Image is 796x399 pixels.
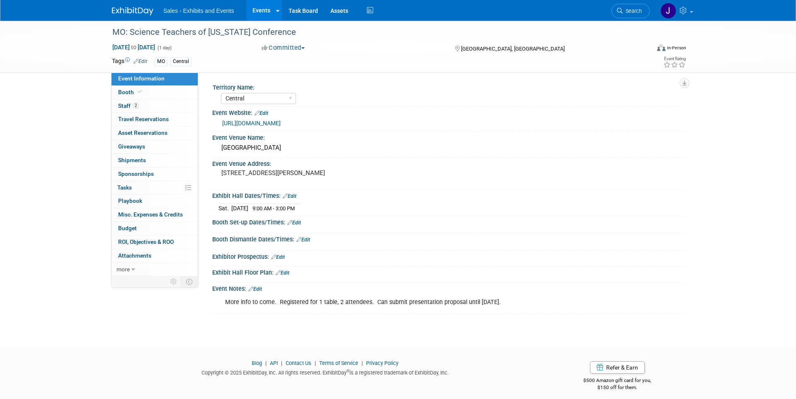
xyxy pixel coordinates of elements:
div: Territory Name: [213,81,680,92]
span: [GEOGRAPHIC_DATA], [GEOGRAPHIC_DATA] [461,46,565,52]
div: Event Website: [212,107,684,117]
div: Exhibit Hall Dates/Times: [212,190,684,200]
div: Event Venue Name: [212,131,684,142]
a: Blog [252,360,262,366]
button: Committed [259,44,308,52]
sup: ® [347,369,349,373]
span: Sales - Exhibits and Events [163,7,234,14]
span: Playbook [118,197,142,204]
div: Booth Dismantle Dates/Times: [212,233,684,244]
a: Budget [112,222,198,235]
a: Edit [296,237,310,243]
span: Shipments [118,157,146,163]
div: Exhibitor Prospectus: [212,251,684,261]
a: Travel Reservations [112,113,198,126]
td: Sat. [218,204,231,212]
span: to [130,44,138,51]
a: Terms of Service [319,360,358,366]
a: ROI, Objectives & ROO [112,236,198,249]
span: (1 day) [157,45,172,51]
div: Event Format [601,43,686,56]
a: Tasks [112,181,198,195]
a: Refer & Earn [590,361,645,374]
div: MO: Science Teachers of [US_STATE] Conference [109,25,637,40]
a: Search [612,4,650,18]
a: Edit [271,254,285,260]
a: Staff2 [112,100,198,113]
span: | [279,360,284,366]
span: Search [623,8,642,14]
span: Attachments [118,252,151,259]
a: Edit [287,220,301,226]
a: Contact Us [286,360,311,366]
a: Attachments [112,249,198,263]
img: Format-Inperson.png [657,44,665,51]
td: Toggle Event Tabs [181,276,198,287]
span: Sponsorships [118,170,154,177]
pre: [STREET_ADDRESS][PERSON_NAME] [221,169,400,177]
span: | [263,360,269,366]
span: Staff [118,102,139,109]
a: Edit [133,58,147,64]
a: Misc. Expenses & Credits [112,208,198,221]
a: [URL][DOMAIN_NAME] [222,120,281,127]
i: Booth reservation complete [138,90,142,94]
div: In-Person [667,45,686,51]
span: Booth [118,89,143,95]
div: Booth Set-up Dates/Times: [212,216,684,227]
span: Travel Reservations [118,116,169,122]
span: Asset Reservations [118,129,167,136]
span: ROI, Objectives & ROO [118,238,174,245]
div: $150 off for them. [551,384,684,391]
span: Giveaways [118,143,145,150]
span: Tasks [117,184,132,191]
a: Edit [255,110,268,116]
a: Sponsorships [112,168,198,181]
span: | [313,360,318,366]
div: Event Notes: [212,282,684,293]
a: Event Information [112,72,198,85]
div: [GEOGRAPHIC_DATA] [218,141,678,154]
a: Booth [112,86,198,99]
a: Privacy Policy [366,360,398,366]
a: Edit [276,270,289,276]
span: more [116,266,130,272]
a: Shipments [112,154,198,167]
div: Central [170,57,192,66]
td: Tags [112,57,147,66]
td: [DATE] [231,204,248,212]
div: Exhibit Hall Floor Plan: [212,266,684,277]
div: Copyright © 2025 ExhibitDay, Inc. All rights reserved. ExhibitDay is a registered trademark of Ex... [112,367,538,377]
td: Personalize Event Tab Strip [167,276,181,287]
a: Asset Reservations [112,127,198,140]
span: Budget [118,225,137,231]
div: MO [155,57,167,66]
a: more [112,263,198,276]
span: Misc. Expenses & Credits [118,211,183,218]
span: Event Information [118,75,165,82]
a: Edit [283,193,296,199]
span: [DATE] [DATE] [112,44,155,51]
a: Giveaways [112,140,198,153]
div: Event Rating [663,57,686,61]
img: Joe Quinn [660,3,676,19]
div: More info to come. Registered for 1 table, 2 attendees. Can submit presentation proposal until [D... [219,294,593,311]
a: API [270,360,278,366]
div: $500 Amazon gift card for you, [551,372,684,391]
a: Playbook [112,195,198,208]
span: | [359,360,365,366]
a: Edit [248,286,262,292]
span: 9:00 AM - 3:00 PM [252,205,295,212]
div: Event Venue Address: [212,158,684,168]
img: ExhibitDay [112,7,153,15]
span: 2 [133,102,139,109]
